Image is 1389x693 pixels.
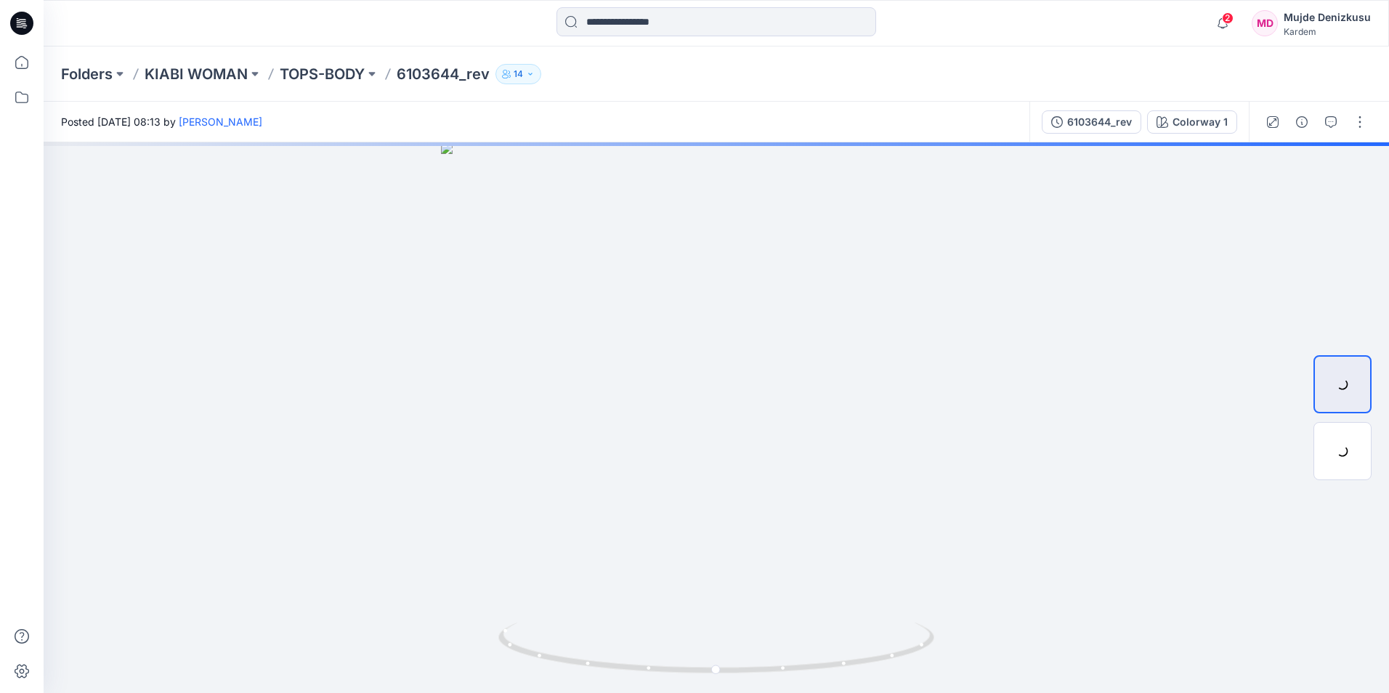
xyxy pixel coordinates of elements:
[1173,114,1228,130] div: Colorway 1
[145,64,248,84] a: KIABI WOMAN
[61,64,113,84] a: Folders
[179,115,262,128] a: [PERSON_NAME]
[61,114,262,129] span: Posted [DATE] 08:13 by
[495,64,541,84] button: 14
[1252,10,1278,36] div: MD
[1067,114,1132,130] div: 6103644_rev
[1290,110,1313,134] button: Details
[1284,26,1371,37] div: Kardem
[280,64,365,84] a: TOPS-BODY
[1042,110,1141,134] button: 6103644_rev
[1222,12,1234,24] span: 2
[397,64,490,84] p: 6103644_rev
[1284,9,1371,26] div: Mujde Denizkusu
[514,66,523,82] p: 14
[1147,110,1237,134] button: Colorway 1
